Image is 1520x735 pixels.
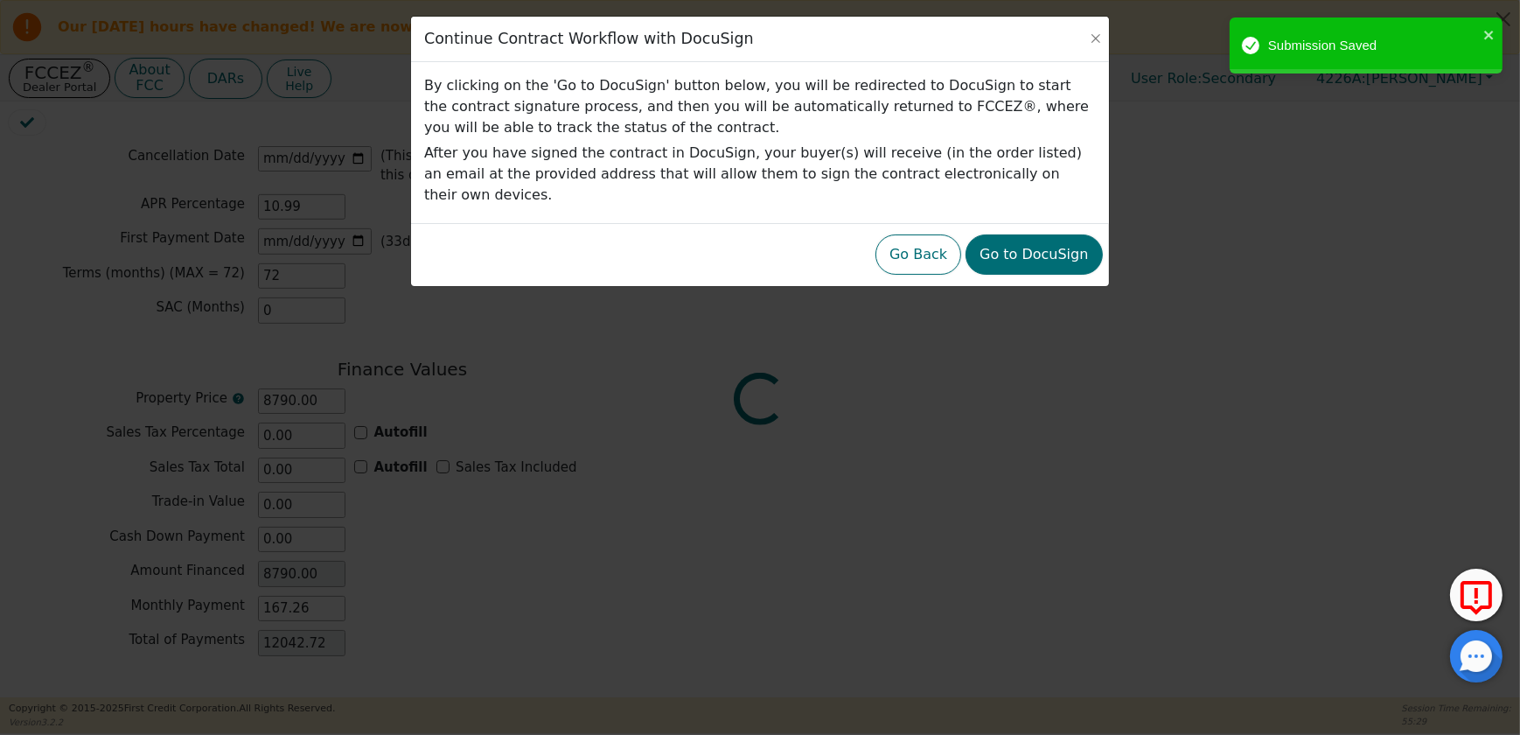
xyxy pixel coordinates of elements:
button: Close [1087,30,1105,47]
p: By clicking on the 'Go to DocuSign' button below, you will be redirected to DocuSign to start the... [424,75,1096,138]
button: Go to DocuSign [966,234,1102,275]
p: After you have signed the contract in DocuSign, your buyer(s) will receive (in the order listed) ... [424,143,1096,206]
button: Report Error to FCC [1450,569,1503,621]
h3: Continue Contract Workflow with DocuSign [424,30,754,48]
div: Submission Saved [1268,36,1478,56]
button: Go Back [875,234,961,275]
button: close [1483,24,1496,45]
